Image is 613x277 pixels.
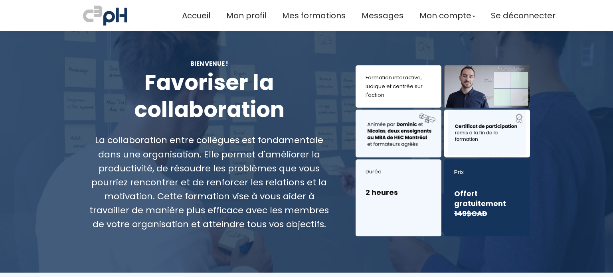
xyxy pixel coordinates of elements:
[454,167,520,177] div: Prix
[454,208,487,218] s: 149$CAD
[83,4,127,27] img: a70bc7685e0efc0bd0b04b3506828469.jpeg
[491,9,556,22] a: Se déconnecter
[182,9,210,22] a: Accueil
[362,9,403,22] a: Messages
[83,69,336,123] h1: Favoriser la collaboration
[282,9,346,22] a: Mes formations
[366,73,431,100] div: Formation interactive, ludique et centrée sur l'action
[454,189,520,219] h3: Offert gratuitement
[226,9,266,22] a: Mon profil
[83,133,336,231] div: La collaboration entre collègues est fondamentale dans une organisation. Elle permet d'améliorer ...
[366,187,431,197] h3: 2 heures
[366,167,431,176] div: Durée
[83,59,336,68] div: Bienvenue !
[419,9,471,22] span: Mon compte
